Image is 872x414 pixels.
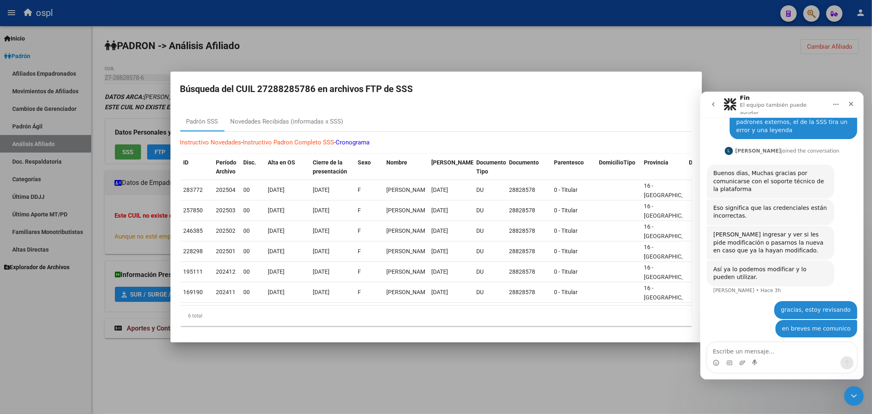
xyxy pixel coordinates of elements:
div: DU [477,247,503,256]
span: GOMEZ NOELIA ISABEL [387,248,430,254]
span: [PERSON_NAME]. [432,159,477,166]
span: 169190 [184,289,203,295]
span: [DATE] [432,248,448,254]
div: 00 [244,247,262,256]
span: 202411 [216,289,236,295]
span: [DATE] [268,187,285,193]
datatable-header-cell: Departamento [686,154,731,181]
span: 228298 [184,248,203,254]
span: F [358,207,361,214]
span: [DATE] [268,289,285,295]
span: 202502 [216,227,236,234]
span: [DATE] [313,207,330,214]
iframe: Intercom live chat [844,386,864,406]
a: Instructivo Padron Completo SSS [243,139,334,146]
datatable-header-cell: Período Archivo [213,154,240,181]
span: 283772 [184,187,203,193]
span: [DATE] [268,207,285,214]
span: DomicilioTipo [599,159,636,166]
div: 28828578 [509,185,548,195]
span: [DATE] [432,268,448,275]
div: 00 [244,185,262,195]
div: 00 [244,288,262,297]
span: [DATE] [432,227,448,234]
iframe: Intercom live chat [700,92,864,380]
span: [DATE] [313,248,330,254]
div: 28828578 [509,247,548,256]
span: [DATE] [432,289,448,295]
a: Cronograma [336,139,370,146]
span: F [358,227,361,234]
span: Provincia [644,159,669,166]
div: DU [477,267,503,277]
h2: Búsqueda del CUIL 27288285786 en archivos FTP de SSS [180,81,692,97]
span: 195111 [184,268,203,275]
span: 16 - [GEOGRAPHIC_DATA] [644,285,699,301]
span: [DATE] [268,248,285,254]
span: 0 - Titular [554,248,578,254]
div: DU [477,185,503,195]
datatable-header-cell: Nombre [383,154,428,181]
span: 16 - [GEOGRAPHIC_DATA] [644,244,699,260]
datatable-header-cell: Alta en OS [265,154,310,181]
span: [DATE] [313,187,330,193]
span: 0 - Titular [554,187,578,193]
datatable-header-cell: Provincia [641,154,686,181]
span: Disc. [244,159,256,166]
datatable-header-cell: Documento [506,154,551,181]
div: 28828578 [509,206,548,215]
div: 00 [244,206,262,215]
a: Instructivo Novedades [180,139,242,146]
div: 28828578 [509,288,548,297]
span: 0 - Titular [554,289,578,295]
span: GOMEZ NOELIA ISABEL [387,227,430,234]
span: 202503 [216,207,236,214]
span: Departamento [689,159,727,166]
span: Alta en OS [268,159,296,166]
span: 202412 [216,268,236,275]
div: 28828578 [509,226,548,236]
div: DU [477,206,503,215]
span: [DATE] [268,227,285,234]
div: 00 [244,267,262,277]
datatable-header-cell: Cierre de la presentación [310,154,355,181]
span: Nombre [387,159,408,166]
div: DU [477,288,503,297]
span: F [358,187,361,193]
span: Documento [509,159,539,166]
div: Novedades Recibidas (informadas x SSS) [231,117,343,126]
div: 6 total [180,306,692,326]
datatable-header-cell: Documento Tipo [473,154,506,181]
span: [DATE] [313,268,330,275]
datatable-header-cell: Sexo [355,154,383,181]
span: GOMEZ NOELIA ISABEL [387,207,430,214]
span: GOMEZ NOELIA ISABEL [387,187,430,193]
span: Sexo [358,159,371,166]
datatable-header-cell: Disc. [240,154,265,181]
span: 202501 [216,248,236,254]
span: 16 - [GEOGRAPHIC_DATA] [644,223,699,239]
span: 16 - [GEOGRAPHIC_DATA] [644,203,699,219]
div: 28828578 [509,267,548,277]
